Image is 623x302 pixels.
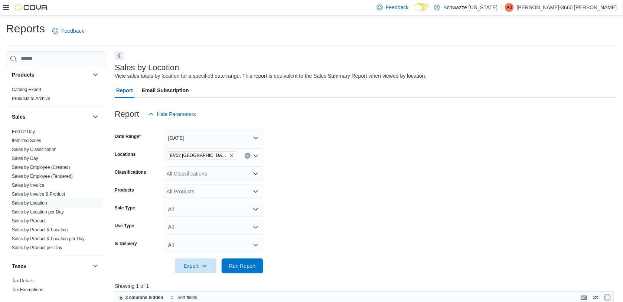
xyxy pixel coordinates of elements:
a: Sales by Product & Location per Day [12,236,85,241]
label: Classifications [115,169,146,175]
label: Products [115,187,134,193]
a: Catalog Export [12,87,41,92]
a: Sales by Classification [12,147,56,152]
p: Schwazze [US_STATE] [444,3,498,12]
a: Sales by Product & Location [12,227,68,232]
span: Sales by Product [12,218,46,224]
span: Sales by Classification [12,147,56,152]
a: Sales by Day [12,156,38,161]
button: All [164,202,263,217]
h3: Sales [12,113,26,121]
span: Catalog Export [12,87,41,93]
button: Enter fullscreen [603,293,612,302]
a: Sales by Invoice & Product [12,192,65,197]
p: | [500,3,502,12]
div: Products [6,85,106,106]
span: Sales by Product per Day [12,245,62,251]
h3: Report [115,110,139,119]
span: Feedback [61,27,84,35]
button: Open list of options [253,153,259,159]
span: Tax Exemptions [12,287,43,293]
button: Sales [91,112,100,121]
button: Clear input [245,153,251,159]
div: Sales [6,127,106,255]
button: Products [91,70,100,79]
span: Products to Archive [12,96,50,102]
a: Tax Details [12,278,34,283]
span: Sales by Location per Day [12,209,64,215]
a: Sales by Location per Day [12,209,64,215]
a: Sales by Product [12,218,46,224]
button: Hide Parameters [145,107,199,122]
button: Keyboard shortcuts [580,293,588,302]
button: Display options [591,293,600,302]
span: Sales by Location [12,200,47,206]
span: Sales by Day [12,155,38,161]
label: Use Type [115,223,134,229]
button: Taxes [91,261,100,270]
button: 2 columns hidden [115,293,166,302]
input: Dark Mode [415,3,430,11]
a: Feedback [49,23,87,38]
p: Showing 1 of 1 [115,282,619,290]
span: Sales by Product & Location [12,227,68,233]
span: EV02 [GEOGRAPHIC_DATA] [170,152,228,159]
a: Sales by Product per Day [12,245,62,250]
label: Date Range [115,134,141,139]
h1: Reports [6,21,45,36]
a: Itemized Sales [12,138,41,143]
a: Sales by Location [12,200,47,206]
button: Sort fields [167,293,200,302]
button: All [164,238,263,253]
label: Locations [115,151,136,157]
button: All [164,220,263,235]
div: Taxes [6,276,106,297]
span: 2 columns hidden [125,295,163,301]
div: View sales totals by location for a specified date range. This report is equivalent to the Sales ... [115,72,427,80]
button: Open list of options [253,189,259,195]
a: Sales by Invoice [12,183,44,188]
span: Email Subscription [142,83,189,98]
span: Feedback [386,4,408,11]
a: Sales by Employee (Tendered) [12,174,73,179]
button: Remove EV02 Far NE Heights from selection in this group [229,153,234,158]
button: Export [175,258,216,273]
span: Sales by Employee (Created) [12,164,70,170]
img: Cova [15,4,48,11]
label: Sale Type [115,205,135,211]
button: Next [115,51,124,60]
h3: Products [12,71,35,78]
label: Is Delivery [115,241,137,247]
span: Itemized Sales [12,138,41,144]
div: Angelica-3660 Ortiz [505,3,514,12]
h3: Sales by Location [115,63,179,72]
span: Run Report [229,262,256,270]
button: Sales [12,113,89,121]
span: Report [116,83,133,98]
button: Products [12,71,89,78]
h3: Taxes [12,262,26,270]
a: Tax Exemptions [12,287,43,292]
span: Sort fields [177,295,197,301]
span: Hide Parameters [157,110,196,118]
button: Taxes [12,262,89,270]
button: Run Report [222,258,263,273]
button: [DATE] [164,131,263,145]
p: [PERSON_NAME]-3660 [PERSON_NAME] [517,3,617,12]
a: Products to Archive [12,96,50,101]
span: EV02 Far NE Heights [167,151,237,160]
span: Export [179,258,212,273]
a: Sales by Employee (Created) [12,165,70,170]
button: Open list of options [253,171,259,177]
span: A3 [507,3,512,12]
a: End Of Day [12,129,35,134]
